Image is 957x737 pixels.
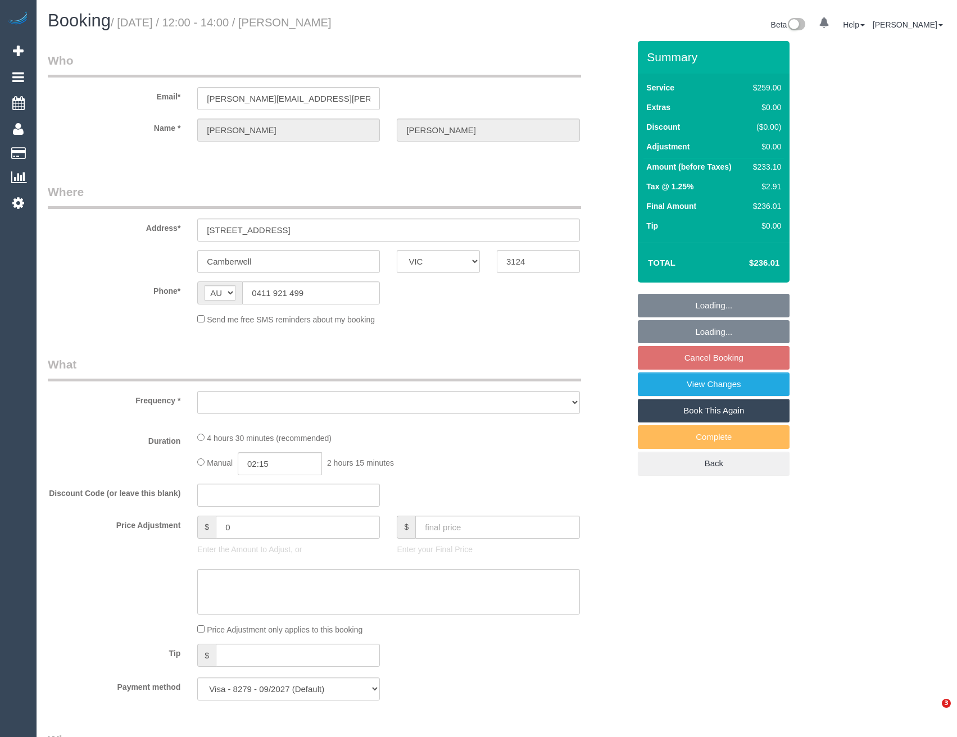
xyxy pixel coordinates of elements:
[646,161,731,172] label: Amount (before Taxes)
[646,102,670,113] label: Extras
[242,281,380,304] input: Phone*
[919,699,946,726] iframe: Intercom live chat
[771,20,806,29] a: Beta
[397,119,579,142] input: Last Name*
[207,458,233,467] span: Manual
[749,220,781,231] div: $0.00
[749,121,781,133] div: ($0.00)
[749,181,781,192] div: $2.91
[48,184,581,209] legend: Where
[197,250,380,273] input: Suburb*
[39,644,189,659] label: Tip
[39,391,189,406] label: Frequency *
[207,625,362,634] span: Price Adjustment only applies to this booking
[646,201,696,212] label: Final Amount
[111,16,332,29] small: / [DATE] / 12:00 - 14:00 / [PERSON_NAME]
[207,434,332,443] span: 4 hours 30 minutes (recommended)
[646,181,693,192] label: Tax @ 1.25%
[646,141,690,152] label: Adjustment
[48,52,581,78] legend: Who
[197,644,216,667] span: $
[787,18,805,33] img: New interface
[39,119,189,134] label: Name *
[39,219,189,234] label: Address*
[749,102,781,113] div: $0.00
[415,516,579,539] input: final price
[39,281,189,297] label: Phone*
[39,87,189,102] label: Email*
[207,315,375,324] span: Send me free SMS reminders about my booking
[646,121,680,133] label: Discount
[48,11,111,30] span: Booking
[197,119,380,142] input: First Name*
[646,220,658,231] label: Tip
[749,201,781,212] div: $236.01
[39,677,189,693] label: Payment method
[942,699,951,708] span: 3
[749,82,781,93] div: $259.00
[497,250,580,273] input: Post Code*
[39,431,189,447] label: Duration
[7,11,29,27] img: Automaid Logo
[327,458,394,467] span: 2 hours 15 minutes
[873,20,943,29] a: [PERSON_NAME]
[638,399,790,422] a: Book This Again
[197,544,380,555] p: Enter the Amount to Adjust, or
[646,82,674,93] label: Service
[397,516,415,539] span: $
[647,51,784,63] h3: Summary
[648,258,675,267] strong: Total
[197,87,380,110] input: Email*
[39,484,189,499] label: Discount Code (or leave this blank)
[638,372,790,396] a: View Changes
[715,258,779,268] h4: $236.01
[749,141,781,152] div: $0.00
[749,161,781,172] div: $233.10
[397,544,579,555] p: Enter your Final Price
[197,516,216,539] span: $
[48,356,581,381] legend: What
[638,452,790,475] a: Back
[843,20,865,29] a: Help
[39,516,189,531] label: Price Adjustment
